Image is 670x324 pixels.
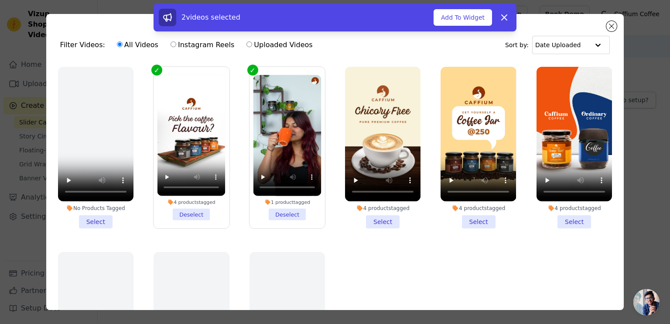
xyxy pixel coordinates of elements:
[434,9,492,26] button: Add To Widget
[170,39,235,51] label: Instagram Reels
[246,39,313,51] label: Uploaded Videos
[441,205,516,212] div: 4 products tagged
[58,205,133,212] div: No Products Tagged
[253,199,321,205] div: 1 product tagged
[537,205,612,212] div: 4 products tagged
[633,289,660,315] div: Open chat
[60,35,318,55] div: Filter Videos:
[181,13,240,21] span: 2 videos selected
[116,39,159,51] label: All Videos
[505,36,610,54] div: Sort by:
[157,199,226,205] div: 4 products tagged
[345,205,420,212] div: 4 products tagged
